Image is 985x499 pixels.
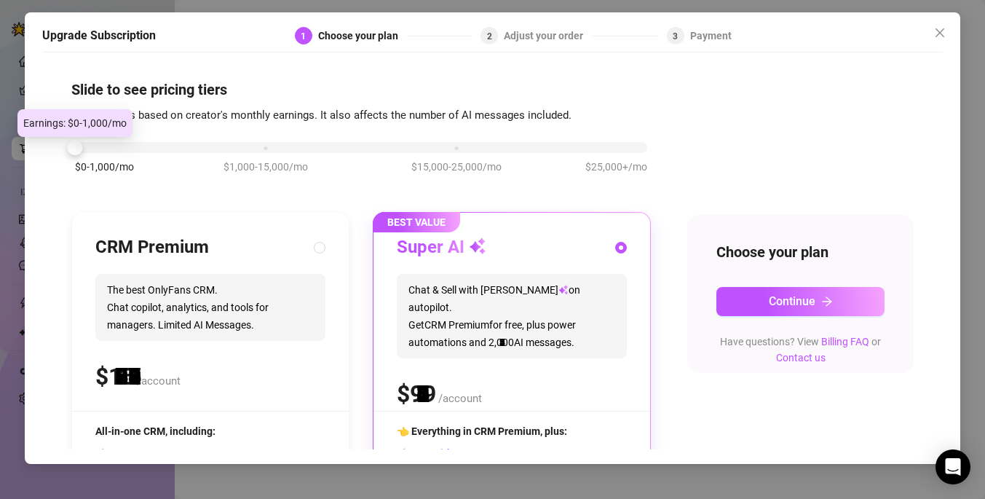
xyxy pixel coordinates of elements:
span: 1 [301,31,306,42]
a: Billing FAQ [821,336,869,347]
div: Open Intercom Messenger [935,449,970,484]
span: /account [137,374,181,388]
h5: Upgrade Subscription [42,27,156,44]
span: $ [397,380,436,408]
h4: Slide to see pricing tiers [71,79,914,100]
span: $0-1,000/mo [75,159,134,175]
button: Close [928,21,952,44]
span: 3 [673,31,678,42]
div: Adjust your order [504,27,592,44]
span: $15,000-25,000/mo [411,159,502,175]
span: BEST VALUE [373,212,460,232]
div: Choose your plan [318,27,407,44]
span: All-in-one CRM, including: [95,425,215,437]
span: AI Messages [95,447,188,459]
span: The best OnlyFans CRM. Chat copilot, analytics, and tools for managers. Limited AI Messages. [95,274,325,341]
h3: CRM Premium [95,236,209,259]
span: $25,000+/mo [585,159,647,175]
h4: Choose your plan [716,242,885,262]
span: Our pricing is based on creator's monthly earnings. It also affects the number of AI messages inc... [71,109,571,122]
span: Izzy with AI Messages [397,447,537,459]
span: $ [95,363,135,390]
span: 👈 Everything in CRM Premium, plus: [397,425,567,437]
div: Earnings: $0-1,000/mo [17,109,132,137]
span: arrow-right [821,296,833,307]
h3: Super AI [397,236,486,259]
span: Chat & Sell with [PERSON_NAME] on autopilot. Get CRM Premium for free, plus power automations and... [397,274,627,358]
span: Continue [769,294,815,308]
span: Close [928,27,952,39]
button: Continuearrow-right [716,287,885,316]
a: Contact us [776,352,826,364]
span: /account [438,392,482,405]
span: $1,000-15,000/mo [223,159,308,175]
span: 2 [487,31,492,42]
span: Have questions? View or [720,336,881,364]
div: Payment [690,27,732,44]
span: close [934,27,946,39]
